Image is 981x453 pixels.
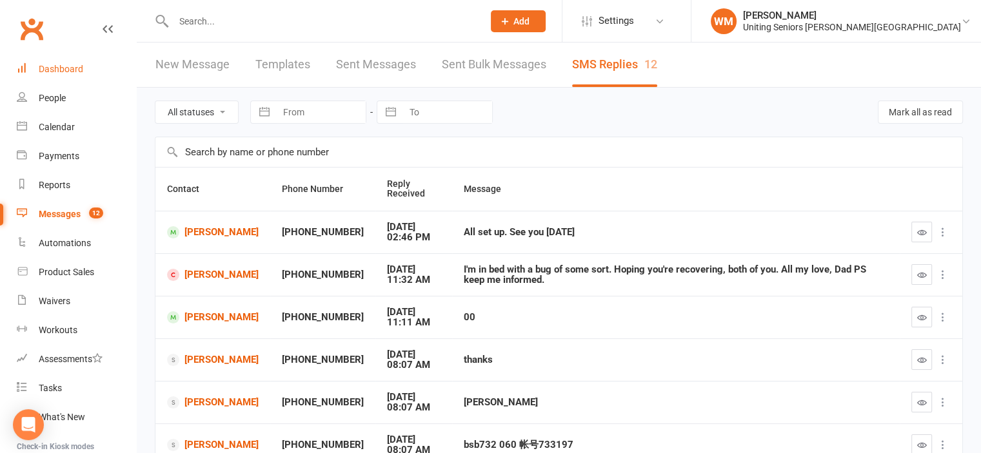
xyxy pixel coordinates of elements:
div: [DATE] [387,222,441,233]
a: [PERSON_NAME] [167,396,259,409]
a: People [17,84,136,113]
span: Settings [599,6,634,35]
a: Assessments [17,345,136,374]
span: 12 [89,207,103,218]
th: Reply Received [375,168,452,211]
div: Automations [39,238,91,248]
th: Phone Number [270,168,375,211]
a: Sent Messages [336,43,416,87]
div: Tasks [39,383,62,393]
a: Reports [17,171,136,200]
div: [DATE] [387,349,441,360]
a: What's New [17,403,136,432]
th: Message [452,168,900,211]
div: Assessments [39,354,103,364]
a: [PERSON_NAME] [167,269,259,281]
div: Waivers [39,296,70,306]
div: [PERSON_NAME] [743,10,961,21]
a: [PERSON_NAME] [167,311,259,323]
div: [PHONE_NUMBER] [282,397,364,408]
div: [PHONE_NUMBER] [282,312,364,323]
div: People [39,93,66,103]
input: Search by name or phone number [155,137,962,167]
a: Clubworx [15,13,48,45]
div: All set up. See you [DATE] [464,227,888,238]
th: Contact [155,168,270,211]
div: [DATE] [387,264,441,275]
a: Workouts [17,316,136,345]
div: [PHONE_NUMBER] [282,354,364,365]
div: 08:07 AM [387,360,441,371]
div: 02:46 PM [387,232,441,243]
button: Mark all as read [878,101,963,124]
div: 11:32 AM [387,275,441,285]
div: thanks [464,354,888,365]
a: Waivers [17,287,136,316]
a: Product Sales [17,258,136,287]
span: Add [513,16,530,26]
div: Messages [39,209,81,219]
div: Payments [39,151,79,161]
div: bsb732 060 帐号733197 [464,439,888,450]
div: What's New [39,412,85,422]
div: [PHONE_NUMBER] [282,269,364,280]
div: I'm in bed with a bug of some sort. Hoping you're recovering, both of you. All my love, Dad PS ke... [464,264,888,285]
div: Workouts [39,325,77,335]
button: Add [491,10,546,32]
div: Open Intercom Messenger [13,409,44,440]
input: To [402,101,492,123]
div: [PERSON_NAME] [464,397,888,408]
input: Search... [170,12,474,30]
a: Messages 12 [17,200,136,229]
a: Templates [255,43,310,87]
a: [PERSON_NAME] [167,226,259,238]
div: [PHONE_NUMBER] [282,439,364,450]
div: [PHONE_NUMBER] [282,227,364,238]
div: [DATE] [387,392,441,403]
a: Sent Bulk Messages [442,43,546,87]
input: From [276,101,366,123]
div: [DATE] [387,307,441,318]
div: 08:07 AM [387,402,441,413]
a: New Message [155,43,230,87]
div: [DATE] [387,434,441,445]
a: Dashboard [17,55,136,84]
a: Payments [17,142,136,171]
a: [PERSON_NAME] [167,354,259,366]
div: Product Sales [39,267,94,277]
div: Calendar [39,122,75,132]
div: 00 [464,312,888,323]
div: Uniting Seniors [PERSON_NAME][GEOGRAPHIC_DATA] [743,21,961,33]
a: [PERSON_NAME] [167,439,259,451]
a: Calendar [17,113,136,142]
div: Reports [39,180,70,190]
a: Tasks [17,374,136,403]
div: WM [711,8,737,34]
a: SMS Replies12 [572,43,657,87]
div: 12 [644,57,657,71]
div: 11:11 AM [387,317,441,328]
a: Automations [17,229,136,258]
div: Dashboard [39,64,83,74]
